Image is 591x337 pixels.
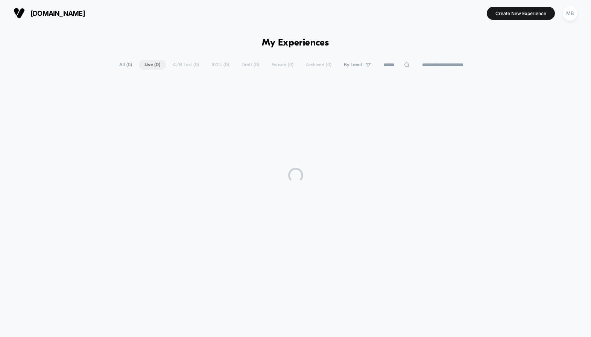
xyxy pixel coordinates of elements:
span: All ( 0 ) [114,60,138,70]
span: By Label [344,62,362,68]
button: [DOMAIN_NAME] [11,7,87,19]
h1: My Experiences [262,38,329,49]
span: [DOMAIN_NAME] [30,9,85,17]
button: MB [561,6,580,21]
img: Visually logo [14,8,25,19]
button: Create New Experience [487,7,555,20]
div: MB [563,6,577,21]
